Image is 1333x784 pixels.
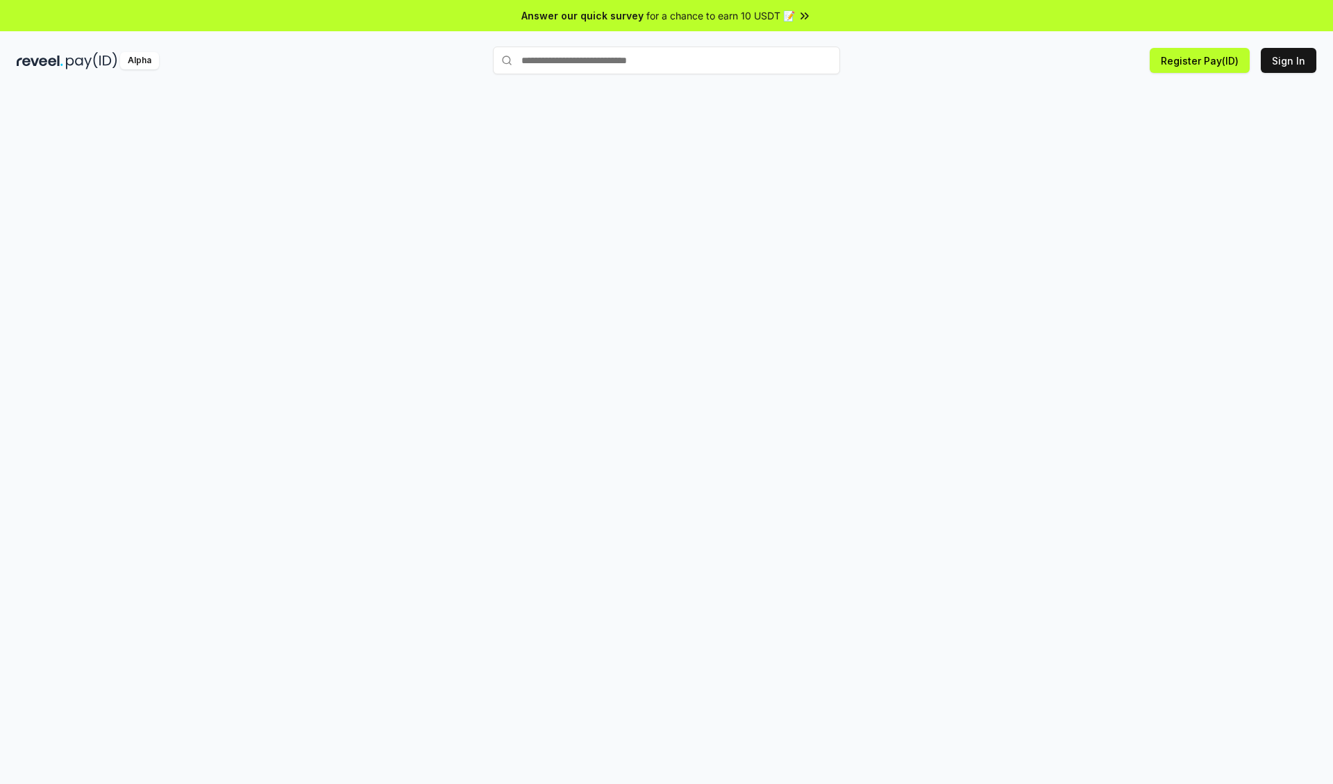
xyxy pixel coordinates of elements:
span: for a chance to earn 10 USDT 📝 [646,8,795,23]
button: Sign In [1261,48,1316,73]
button: Register Pay(ID) [1150,48,1250,73]
div: Alpha [120,52,159,69]
span: Answer our quick survey [521,8,644,23]
img: reveel_dark [17,52,63,69]
img: pay_id [66,52,117,69]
